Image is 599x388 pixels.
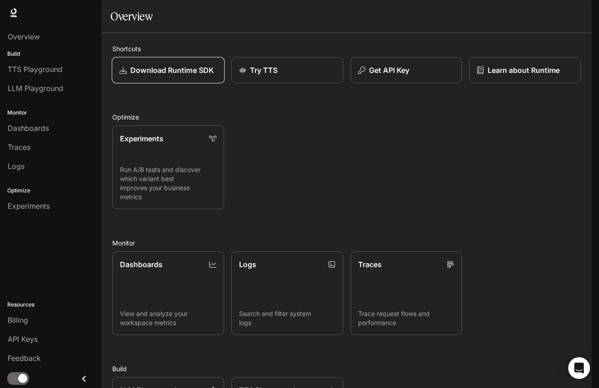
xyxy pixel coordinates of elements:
a: LogsSearch and filter system logs [231,251,343,335]
p: Trace request flows and performance [358,309,455,327]
a: ExperimentsRun A/B tests and discover which variant best improves your business metrics [112,125,224,209]
p: Logs [239,259,256,270]
h2: Optimize [112,112,581,122]
h1: Overview [110,7,153,25]
p: Try TTS [250,65,278,76]
p: Traces [358,259,382,270]
h2: Monitor [112,238,581,248]
p: Search and filter system logs [239,309,335,327]
h2: Shortcuts [112,44,581,53]
div: Open Intercom Messenger [568,357,590,379]
p: Learn about Runtime [488,65,560,76]
p: Run A/B tests and discover which variant best improves your business metrics [120,165,216,201]
p: Get API Key [369,65,409,76]
button: Get API Key [350,57,462,83]
p: Dashboards [120,259,163,270]
h2: Build [112,364,581,374]
p: Experiments [120,133,163,144]
a: DashboardsView and analyze your workspace metrics [112,251,224,335]
p: Download Runtime SDK [130,65,214,76]
a: Download Runtime SDK [112,57,225,84]
a: TracesTrace request flows and performance [350,251,462,335]
a: Try TTS [231,57,343,83]
p: View and analyze your workspace metrics [120,309,216,327]
a: Learn about Runtime [469,57,581,83]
